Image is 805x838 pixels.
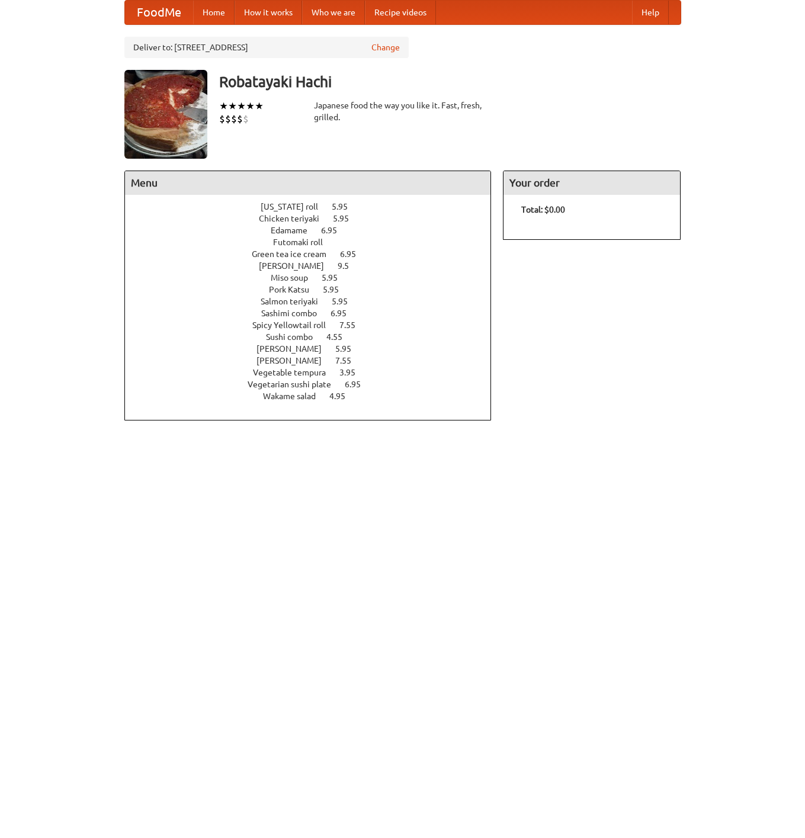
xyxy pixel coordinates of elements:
[253,368,377,377] a: Vegetable tempura 3.95
[266,332,364,342] a: Sushi combo 4.55
[225,113,231,126] li: $
[219,99,228,113] li: ★
[335,344,363,354] span: 5.95
[321,226,349,235] span: 6.95
[263,391,328,401] span: Wakame salad
[256,356,333,365] span: [PERSON_NAME]
[246,99,255,113] li: ★
[323,285,351,294] span: 5.95
[228,99,237,113] li: ★
[259,261,371,271] a: [PERSON_NAME] 9.5
[271,226,359,235] a: Edamame 6.95
[269,285,361,294] a: Pork Katsu 5.95
[332,297,360,306] span: 5.95
[632,1,669,24] a: Help
[261,309,368,318] a: Sashimi combo 6.95
[273,237,335,247] span: Futomaki roll
[219,70,681,94] h3: Robatayaki Hachi
[333,214,361,223] span: 5.95
[124,37,409,58] div: Deliver to: [STREET_ADDRESS]
[193,1,235,24] a: Home
[314,99,492,123] div: Japanese food the way you like it. Fast, fresh, grilled.
[503,171,680,195] h4: Your order
[261,202,330,211] span: [US_STATE] roll
[273,237,357,247] a: Futomaki roll
[253,368,338,377] span: Vegetable tempura
[335,356,363,365] span: 7.55
[237,99,246,113] li: ★
[256,356,373,365] a: [PERSON_NAME] 7.55
[339,320,367,330] span: 7.55
[125,1,193,24] a: FoodMe
[338,261,361,271] span: 9.5
[271,226,319,235] span: Edamame
[259,261,336,271] span: [PERSON_NAME]
[243,113,249,126] li: $
[259,214,331,223] span: Chicken teriyaki
[332,202,360,211] span: 5.95
[252,320,338,330] span: Spicy Yellowtail roll
[340,249,368,259] span: 6.95
[371,41,400,53] a: Change
[322,273,349,282] span: 5.95
[125,171,491,195] h4: Menu
[255,99,264,113] li: ★
[237,113,243,126] li: $
[248,380,343,389] span: Vegetarian sushi plate
[326,332,354,342] span: 4.55
[124,70,207,159] img: angular.jpg
[329,391,357,401] span: 4.95
[248,380,383,389] a: Vegetarian sushi plate 6.95
[365,1,436,24] a: Recipe videos
[271,273,360,282] a: Miso soup 5.95
[269,285,321,294] span: Pork Katsu
[256,344,373,354] a: [PERSON_NAME] 5.95
[271,273,320,282] span: Miso soup
[261,297,330,306] span: Salmon teriyaki
[331,309,358,318] span: 6.95
[521,205,565,214] b: Total: $0.00
[261,297,370,306] a: Salmon teriyaki 5.95
[252,320,377,330] a: Spicy Yellowtail roll 7.55
[345,380,373,389] span: 6.95
[339,368,367,377] span: 3.95
[261,309,329,318] span: Sashimi combo
[252,249,378,259] a: Green tea ice cream 6.95
[263,391,367,401] a: Wakame salad 4.95
[231,113,237,126] li: $
[259,214,371,223] a: Chicken teriyaki 5.95
[252,249,338,259] span: Green tea ice cream
[261,202,370,211] a: [US_STATE] roll 5.95
[302,1,365,24] a: Who we are
[219,113,225,126] li: $
[256,344,333,354] span: [PERSON_NAME]
[235,1,302,24] a: How it works
[266,332,325,342] span: Sushi combo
